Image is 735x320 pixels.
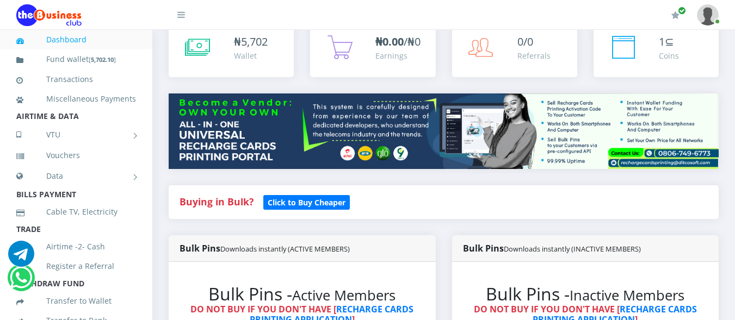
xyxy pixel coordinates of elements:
small: Inactive Members [570,286,684,305]
strong: Buying in Bulk? [180,195,254,208]
a: Dashboard [16,27,136,52]
b: 5,702.10 [91,55,114,64]
a: Transfer to Wallet [16,288,136,313]
a: Cable TV, Electricity [16,199,136,224]
img: Logo [16,4,82,26]
a: Airtime -2- Cash [16,234,136,259]
a: Miscellaneous Payments [16,86,136,111]
a: Chat for support [8,249,34,267]
strong: Bulk Pins [180,242,350,254]
a: 0/0 Referrals [452,23,577,77]
div: Wallet [234,50,268,61]
span: 1 [659,34,665,49]
a: Data [16,162,136,190]
i: Renew/Upgrade Subscription [671,11,680,20]
span: 5,702 [241,34,268,49]
a: Click to Buy Cheaper [263,195,350,208]
span: Renew/Upgrade Subscription [678,7,686,15]
div: Earnings [375,50,421,61]
small: [ ] [89,55,116,64]
strong: Bulk Pins [463,242,641,254]
div: ⊆ [659,34,679,50]
small: Downloads instantly (INACTIVE MEMBERS) [504,244,641,254]
a: Register a Referral [16,254,136,279]
h2: Bulk Pins - [190,284,414,304]
span: /₦0 [375,34,421,49]
a: ₦5,702 Wallet [169,23,294,77]
small: Active Members [292,286,396,305]
img: multitenant_rcp.png [169,93,719,169]
a: Vouchers [16,143,136,168]
a: Fund wallet[5,702.10] [16,47,136,72]
b: ₦0.00 [375,34,404,49]
b: Click to Buy Cheaper [268,197,345,208]
span: 0/0 [517,34,533,49]
a: ₦0.00/₦0 Earnings [310,23,435,77]
div: ₦ [234,34,268,50]
h2: Bulk Pins - [474,284,697,304]
div: Coins [659,50,679,61]
div: Referrals [517,50,551,61]
small: Downloads instantly (ACTIVE MEMBERS) [220,244,350,254]
a: Transactions [16,67,136,92]
img: User [697,4,719,26]
a: Chat for support [10,273,32,291]
a: VTU [16,121,136,148]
